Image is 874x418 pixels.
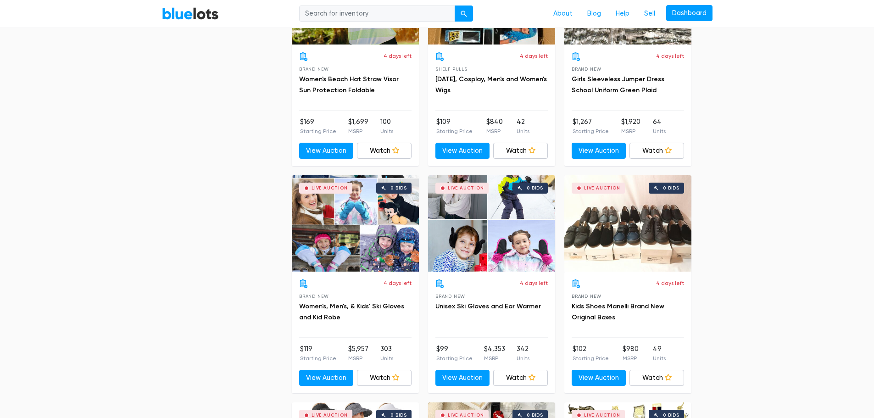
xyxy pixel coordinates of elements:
p: Starting Price [573,354,609,362]
div: Live Auction [584,413,620,418]
input: Search for inventory [299,6,455,22]
li: $1,699 [348,117,368,135]
span: Brand New [572,67,601,72]
p: MSRP [621,127,640,135]
p: 4 days left [520,279,548,287]
a: Women's Beach Hat Straw Visor Sun Protection Foldable [299,75,399,94]
a: Watch [493,370,548,386]
li: 42 [517,117,529,135]
p: Starting Price [300,354,336,362]
p: Units [517,354,529,362]
p: Units [380,127,393,135]
p: MSRP [486,127,503,135]
div: Live Auction [312,186,348,190]
p: Units [380,354,393,362]
p: Units [653,127,666,135]
li: $4,353 [484,344,505,362]
div: 0 bids [527,413,543,418]
a: Blog [580,5,608,22]
a: Live Auction 0 bids [428,175,555,272]
li: $840 [486,117,503,135]
span: Brand New [299,294,329,299]
li: $980 [623,344,639,362]
span: Brand New [299,67,329,72]
a: Live Auction 0 bids [564,175,691,272]
a: Women's, Men's, & Kids' Ski Gloves and Kid Robe [299,302,404,321]
p: 4 days left [656,52,684,60]
a: Sell [637,5,662,22]
a: Dashboard [666,5,713,22]
div: 0 bids [390,186,407,190]
p: MSRP [348,127,368,135]
li: 303 [380,344,393,362]
p: Starting Price [573,127,609,135]
p: Units [653,354,666,362]
p: MSRP [623,354,639,362]
div: 0 bids [663,413,679,418]
div: 0 bids [663,186,679,190]
a: Live Auction 0 bids [292,175,419,272]
div: Live Auction [312,413,348,418]
li: $119 [300,344,336,362]
span: Shelf Pulls [435,67,468,72]
a: View Auction [435,370,490,386]
div: Live Auction [448,186,484,190]
a: Help [608,5,637,22]
a: BlueLots [162,7,219,20]
li: $169 [300,117,336,135]
a: View Auction [435,143,490,159]
a: View Auction [572,143,626,159]
a: View Auction [299,143,354,159]
p: 4 days left [520,52,548,60]
p: Starting Price [436,127,473,135]
p: Units [517,127,529,135]
p: 4 days left [656,279,684,287]
a: Watch [629,370,684,386]
a: View Auction [572,370,626,386]
span: Brand New [572,294,601,299]
a: Girls Sleeveless Jumper Dress School Uniform Green Plaid [572,75,664,94]
a: About [546,5,580,22]
p: Starting Price [300,127,336,135]
a: Watch [629,143,684,159]
li: 49 [653,344,666,362]
div: 0 bids [527,186,543,190]
li: 100 [380,117,393,135]
span: Brand New [435,294,465,299]
li: 64 [653,117,666,135]
li: $109 [436,117,473,135]
p: MSRP [348,354,368,362]
a: Watch [493,143,548,159]
li: $5,957 [348,344,368,362]
li: $1,267 [573,117,609,135]
a: Kids Shoes Manelli Brand New Original Boxes [572,302,664,321]
div: 0 bids [390,413,407,418]
a: Unisex Ski Gloves and Ear Warmer [435,302,541,310]
li: $99 [436,344,473,362]
p: 4 days left [384,52,412,60]
li: $1,920 [621,117,640,135]
p: 4 days left [384,279,412,287]
a: View Auction [299,370,354,386]
a: Watch [357,370,412,386]
a: Watch [357,143,412,159]
div: Live Auction [448,413,484,418]
a: [DATE], Cosplay, Men's and Women's Wigs [435,75,547,94]
li: 342 [517,344,529,362]
li: $102 [573,344,609,362]
p: Starting Price [436,354,473,362]
div: Live Auction [584,186,620,190]
p: MSRP [484,354,505,362]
